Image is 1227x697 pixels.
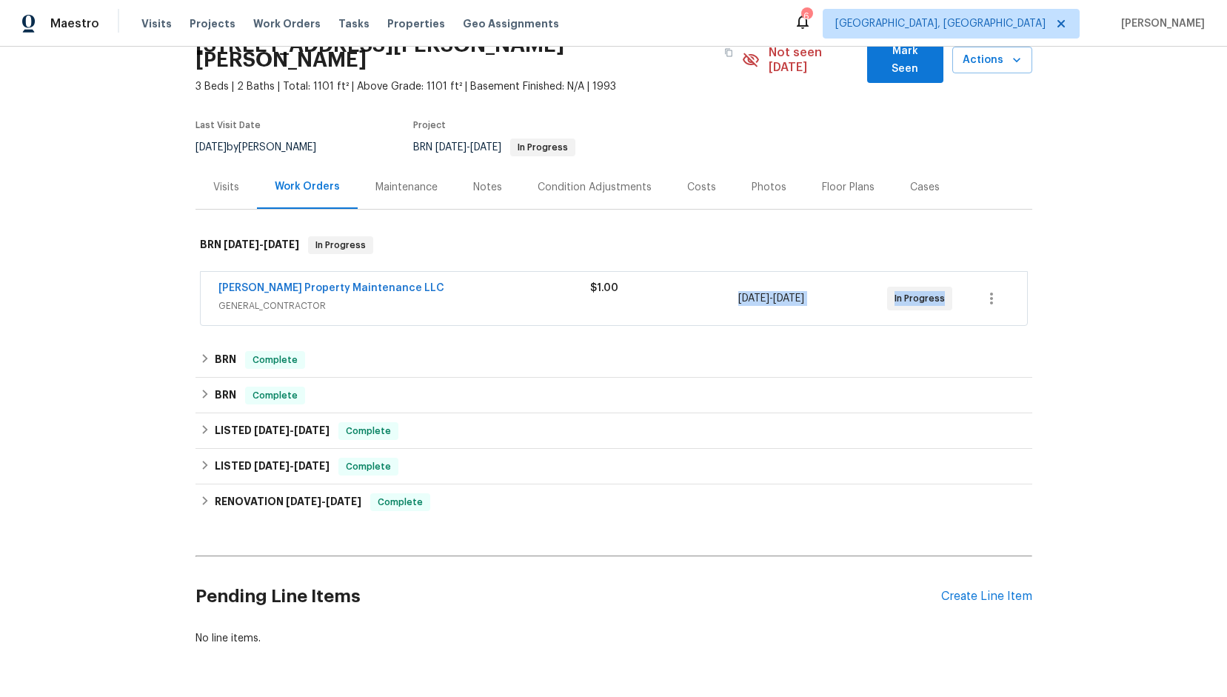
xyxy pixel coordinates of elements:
[195,142,227,153] span: [DATE]
[195,484,1032,520] div: RENOVATION [DATE]-[DATE]Complete
[247,388,304,403] span: Complete
[215,422,330,440] h6: LISTED
[254,461,330,471] span: -
[264,239,299,250] span: [DATE]
[215,493,361,511] h6: RENOVATION
[895,291,951,306] span: In Progress
[254,461,290,471] span: [DATE]
[738,293,769,304] span: [DATE]
[715,39,742,66] button: Copy Address
[195,139,334,156] div: by [PERSON_NAME]
[195,342,1032,378] div: BRN Complete
[801,9,812,24] div: 6
[195,221,1032,269] div: BRN [DATE]-[DATE]In Progress
[879,42,932,79] span: Mark Seen
[224,239,299,250] span: -
[590,283,618,293] span: $1.00
[463,16,559,31] span: Geo Assignments
[952,47,1032,74] button: Actions
[195,121,261,130] span: Last Visit Date
[294,461,330,471] span: [DATE]
[413,121,446,130] span: Project
[141,16,172,31] span: Visits
[218,283,444,293] a: [PERSON_NAME] Property Maintenance LLC
[941,590,1032,604] div: Create Line Item
[435,142,501,153] span: -
[195,562,941,631] h2: Pending Line Items
[195,79,743,94] span: 3 Beds | 2 Baths | Total: 1101 ft² | Above Grade: 1101 ft² | Basement Finished: N/A | 1993
[195,413,1032,449] div: LISTED [DATE]-[DATE]Complete
[50,16,99,31] span: Maestro
[213,180,239,195] div: Visits
[190,16,235,31] span: Projects
[253,16,321,31] span: Work Orders
[512,143,574,152] span: In Progress
[247,353,304,367] span: Complete
[372,495,429,510] span: Complete
[215,458,330,476] h6: LISTED
[254,425,290,436] span: [DATE]
[326,496,361,507] span: [DATE]
[275,179,340,194] div: Work Orders
[538,180,652,195] div: Condition Adjustments
[910,180,940,195] div: Cases
[224,239,259,250] span: [DATE]
[338,19,370,29] span: Tasks
[215,351,236,369] h6: BRN
[435,142,467,153] span: [DATE]
[470,142,501,153] span: [DATE]
[822,180,875,195] div: Floor Plans
[773,293,804,304] span: [DATE]
[835,16,1046,31] span: [GEOGRAPHIC_DATA], [GEOGRAPHIC_DATA]
[375,180,438,195] div: Maintenance
[738,291,804,306] span: -
[218,299,590,313] span: GENERAL_CONTRACTOR
[473,180,502,195] div: Notes
[964,51,1020,70] span: Actions
[195,631,1032,646] div: No line items.
[286,496,321,507] span: [DATE]
[195,378,1032,413] div: BRN Complete
[254,425,330,436] span: -
[215,387,236,404] h6: BRN
[340,459,397,474] span: Complete
[195,38,716,67] h2: [STREET_ADDRESS][PERSON_NAME][PERSON_NAME]
[867,38,943,83] button: Mark Seen
[340,424,397,438] span: Complete
[286,496,361,507] span: -
[752,180,786,195] div: Photos
[387,16,445,31] span: Properties
[310,238,372,253] span: In Progress
[195,449,1032,484] div: LISTED [DATE]-[DATE]Complete
[200,236,299,254] h6: BRN
[413,142,575,153] span: BRN
[1115,16,1205,31] span: [PERSON_NAME]
[769,45,858,75] span: Not seen [DATE]
[294,425,330,436] span: [DATE]
[687,180,716,195] div: Costs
